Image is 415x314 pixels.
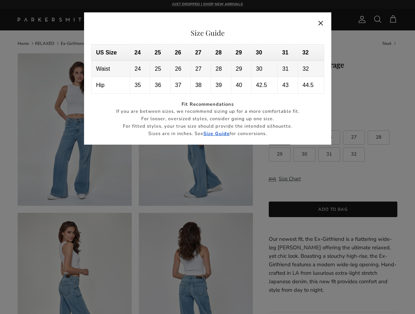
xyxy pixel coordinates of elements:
td: Waist [91,61,130,77]
td: Hip [91,77,130,93]
th: 31 [277,45,297,61]
td: 44.5 [298,77,324,93]
td: 24 [130,61,150,77]
span: Fit Recommendations [182,101,234,107]
th: 24 [130,45,150,61]
th: 29 [231,45,251,61]
td: 27 [190,61,211,77]
p: For looser, oversized styles, consider going up one size. [91,115,324,123]
th: 26 [170,45,190,61]
td: 37 [170,77,190,93]
th: 30 [251,45,277,61]
a: Size Guide [203,130,230,137]
td: 32 [298,61,324,77]
p: For fitted styles, your true size should provide the intended silhouette. [91,123,324,130]
td: 25 [150,61,170,77]
th: 27 [190,45,211,61]
p: If you are between sizes, we recommend sizing up for a more comfortable fit. [91,108,324,115]
th: 28 [211,45,231,61]
td: 40 [231,77,251,93]
td: 29 [231,61,251,77]
td: 39 [211,77,231,93]
th: 25 [150,45,170,61]
td: 31 [277,61,297,77]
td: 30 [251,61,277,77]
td: 35 [130,77,150,93]
td: 43 [277,77,297,93]
button: Close [313,15,329,31]
td: 28 [211,61,231,77]
h2: Size Guide [91,29,324,37]
td: 36 [150,77,170,93]
th: 32 [298,45,324,61]
td: 38 [190,77,211,93]
th: US Size [91,45,130,61]
p: Sizes are in inches. See for conversions. [91,130,324,138]
td: 42.5 [251,77,277,93]
td: 26 [170,61,190,77]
